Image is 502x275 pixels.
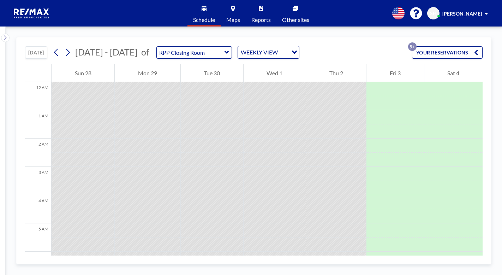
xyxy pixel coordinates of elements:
[244,64,306,82] div: Wed 1
[412,46,483,59] button: YOUR RESERVATIONS9+
[280,48,287,57] input: Search for option
[251,17,271,23] span: Reports
[141,47,149,58] span: of
[25,110,51,139] div: 1 AM
[226,17,240,23] span: Maps
[157,47,225,58] input: RPP Closing Room
[25,195,51,223] div: 4 AM
[282,17,309,23] span: Other sites
[442,11,482,17] span: [PERSON_NAME]
[306,64,366,82] div: Thu 2
[238,46,299,58] div: Search for option
[424,64,483,82] div: Sat 4
[52,64,114,82] div: Sun 28
[25,167,51,195] div: 3 AM
[25,139,51,167] div: 2 AM
[239,48,279,57] span: WEEKLY VIEW
[430,10,437,17] span: SH
[193,17,215,23] span: Schedule
[115,64,180,82] div: Mon 29
[25,46,47,59] button: [DATE]
[408,42,417,51] p: 9+
[25,223,51,252] div: 5 AM
[25,82,51,110] div: 12 AM
[11,6,52,21] img: organization-logo
[75,47,138,57] span: [DATE] - [DATE]
[181,64,243,82] div: Tue 30
[366,64,424,82] div: Fri 3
